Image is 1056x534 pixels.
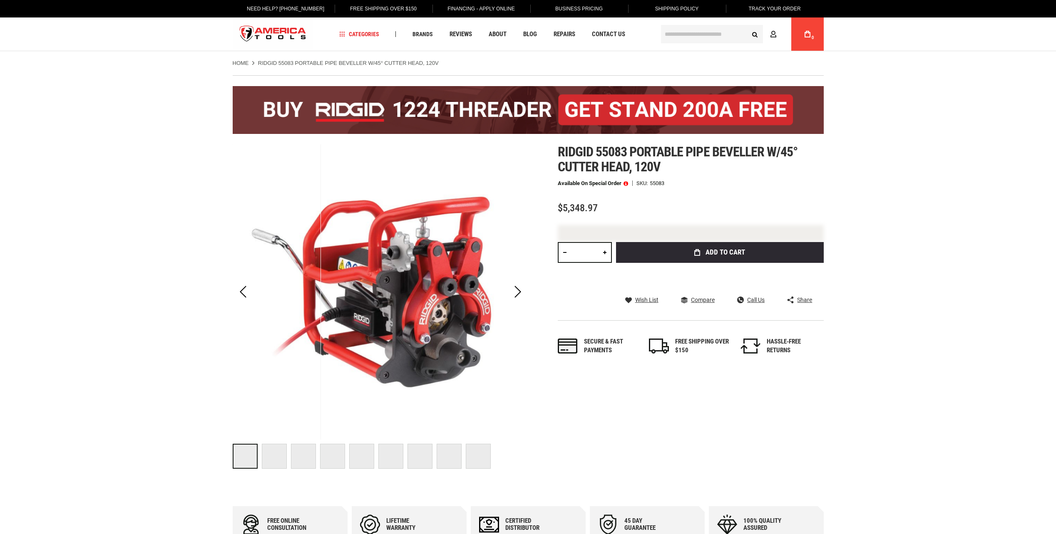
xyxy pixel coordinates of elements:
[446,29,476,40] a: Reviews
[624,517,674,532] div: 45 day Guarantee
[489,31,507,37] span: About
[258,60,439,66] strong: RIDGID 55083 PORTABLE PIPE BEVELLER W/45° CUTTER HEAD, 120V
[233,144,253,440] div: Previous
[691,297,715,303] span: Compare
[800,17,815,51] a: 0
[812,35,814,40] span: 0
[349,440,378,473] div: RIDGID 55083 PORTABLE PIPE BEVELLER W/45° CUTTER HEAD, 120V
[507,144,528,440] div: Next
[523,31,537,37] span: Blog
[550,29,579,40] a: Repairs
[233,19,313,50] a: store logo
[740,339,760,354] img: returns
[412,31,433,37] span: Brands
[737,296,765,304] a: Call Us
[584,337,638,355] div: Secure & fast payments
[649,339,669,354] img: shipping
[767,337,821,355] div: HASSLE-FREE RETURNS
[625,296,658,304] a: Wish List
[588,29,629,40] a: Contact Us
[558,180,628,186] p: Available on Special Order
[747,26,763,42] button: Search
[262,440,291,473] div: RIDGID 55083 PORTABLE PIPE BEVELLER W/45° CUTTER HEAD, 120V
[636,180,650,186] strong: SKU
[554,31,575,37] span: Repairs
[675,337,729,355] div: FREE SHIPPING OVER $150
[407,440,437,473] div: RIDGID 55083 PORTABLE PIPE BEVELLER W/45° CUTTER HEAD, 120V
[233,19,313,50] img: America Tools
[437,440,466,473] div: RIDGID 55083 PORTABLE PIPE BEVELLER W/45° CUTTER HEAD, 120V
[233,86,824,134] img: BOGO: Buy the RIDGID® 1224 Threader (26092), get the 92467 200A Stand FREE!
[635,297,658,303] span: Wish List
[706,249,745,256] span: Add to Cart
[797,297,812,303] span: Share
[450,31,472,37] span: Reviews
[558,202,598,214] span: $5,348.97
[233,59,249,67] a: Home
[743,517,793,532] div: 100% quality assured
[466,440,491,473] div: RIDGID 55083 PORTABLE PIPE BEVELLER W/45° CUTTER HEAD, 120V
[592,31,625,37] span: Contact Us
[747,297,765,303] span: Call Us
[386,517,436,532] div: Lifetime warranty
[616,242,824,263] button: Add to Cart
[339,31,379,37] span: Categories
[335,29,383,40] a: Categories
[378,440,407,473] div: RIDGID 55083 PORTABLE PIPE BEVELLER W/45° CUTTER HEAD, 120V
[681,296,715,304] a: Compare
[409,29,437,40] a: Brands
[233,144,528,440] img: RIDGID 55083 PORTABLE PIPE BEVELLER W/45° CUTTER HEAD, 120V
[519,29,541,40] a: Blog
[233,440,262,473] div: RIDGID 55083 PORTABLE PIPE BEVELLER W/45° CUTTER HEAD, 120V
[650,180,664,186] div: 55083
[485,29,510,40] a: About
[558,339,578,354] img: payments
[505,517,555,532] div: Certified Distributor
[655,6,699,12] span: Shipping Policy
[558,144,798,175] span: Ridgid 55083 portable pipe beveller w/45° cutter head, 120v
[320,440,349,473] div: RIDGID 55083 PORTABLE PIPE BEVELLER W/45° CUTTER HEAD, 120V
[267,517,317,532] div: Free online consultation
[291,440,320,473] div: RIDGID 55083 PORTABLE PIPE BEVELLER W/45° CUTTER HEAD, 120V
